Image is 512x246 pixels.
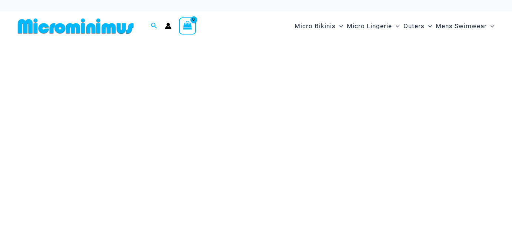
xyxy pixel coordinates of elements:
[392,17,399,36] span: Menu Toggle
[425,17,432,36] span: Menu Toggle
[487,17,494,36] span: Menu Toggle
[151,22,157,31] a: Search icon link
[347,17,392,36] span: Micro Lingerie
[403,17,425,36] span: Outers
[402,15,434,37] a: OutersMenu ToggleMenu Toggle
[179,17,196,35] a: View Shopping Cart, empty
[295,17,336,36] span: Micro Bikinis
[292,14,497,39] nav: Site Navigation
[434,15,496,37] a: Mens SwimwearMenu ToggleMenu Toggle
[165,23,172,29] a: Account icon link
[336,17,343,36] span: Menu Toggle
[345,15,401,37] a: Micro LingerieMenu ToggleMenu Toggle
[15,18,137,35] img: MM SHOP LOGO FLAT
[436,17,487,36] span: Mens Swimwear
[293,15,345,37] a: Micro BikinisMenu ToggleMenu Toggle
